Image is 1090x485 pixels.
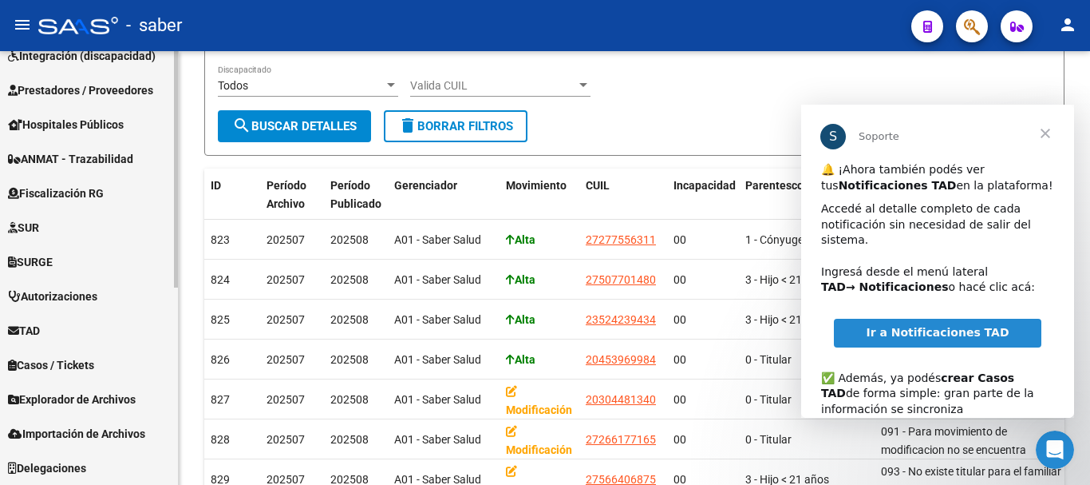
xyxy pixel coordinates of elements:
div: 00 [673,311,733,329]
datatable-header-cell: CUIL [579,169,667,221]
span: 27507701480 [586,273,656,286]
mat-icon: search [232,116,251,135]
span: A01 - Saber Salud [394,353,481,366]
span: Integración (discapacidad) [8,47,156,65]
span: Autorizaciones [8,288,97,305]
iframe: Intercom live chat [1036,431,1074,469]
div: 00 [673,391,733,409]
span: 20304481340 [586,393,656,406]
strong: Alta [506,353,535,366]
span: 202507 [267,433,305,446]
strong: Alta [506,273,535,286]
span: Delegaciones [8,459,86,477]
strong: Alta [506,313,535,326]
span: 27266177165 [586,433,656,446]
span: 825 [211,313,230,326]
span: 202508 [330,233,369,246]
div: 00 [673,431,733,449]
span: ANMAT - Trazabilidad [8,150,133,168]
datatable-header-cell: ID [204,169,260,221]
span: 3 - Hijo < 21 años [745,273,829,286]
span: Incapacidad [673,179,736,192]
span: 823 [211,233,230,246]
span: 202508 [330,273,369,286]
span: Fiscalización RG [8,185,104,202]
span: 202508 [330,433,369,446]
span: A01 - Saber Salud [394,433,481,446]
span: Casos / Tickets [8,356,94,374]
div: 00 [673,351,733,369]
span: Borrar Filtros [398,119,513,133]
span: 202508 [330,313,369,326]
span: 826 [211,353,230,366]
span: 20453969984 [586,353,656,366]
datatable-header-cell: Gerenciador [388,169,500,221]
mat-icon: delete [398,116,417,135]
span: Valida CUIL [410,79,576,93]
iframe: Intercom live chat mensaje [801,105,1074,418]
span: Buscar Detalles [232,119,357,133]
datatable-header-cell: Incapacidad [667,169,739,221]
span: A01 - Saber Salud [394,393,481,406]
span: Todos [218,79,248,92]
span: 202508 [330,393,369,406]
span: 827 [211,393,230,406]
span: 824 [211,273,230,286]
strong: Modificación [506,425,572,456]
span: 202507 [267,313,305,326]
span: 0 - Titular [745,353,792,366]
mat-icon: person [1058,15,1077,34]
span: 828 [211,433,230,446]
span: Movimiento [506,179,567,192]
span: 202507 [267,353,305,366]
datatable-header-cell: Parentesco [739,169,875,221]
mat-icon: menu [13,15,32,34]
span: 091 - Para movimiento de modificacion no se encuentra registro. [881,425,1026,475]
span: Parentesco [745,179,804,192]
span: TAD [8,322,40,340]
span: SUR [8,219,39,237]
span: 202507 [267,393,305,406]
span: A01 - Saber Salud [394,273,481,286]
span: Importación de Archivos [8,425,145,443]
div: 00 [673,231,733,249]
span: SURGE [8,253,53,271]
span: Explorador de Archivos [8,391,136,408]
span: CUIL [586,179,610,192]
datatable-header-cell: Movimiento [500,169,579,221]
span: 0 - Titular [745,393,792,406]
span: 202507 [267,233,305,246]
span: 23524239434 [586,313,656,326]
span: Período Publicado [330,179,381,210]
div: 00 [673,271,733,289]
span: ID [211,179,221,192]
span: 27277556311 [586,233,656,246]
span: 0 - Titular [745,433,792,446]
datatable-header-cell: Período Archivo [260,169,324,221]
div: ✅ Además, ya podés de forma simple: gran parte de la información se sincroniza automáticamente y ... [20,250,253,360]
span: A01 - Saber Salud [394,233,481,246]
span: - saber [126,8,182,43]
button: Borrar Filtros [384,110,527,142]
span: Período Archivo [267,179,306,210]
span: 1 - Cónyuge [745,233,804,246]
span: Hospitales Públicos [8,116,124,133]
span: 202508 [330,353,369,366]
span: 202507 [267,273,305,286]
datatable-header-cell: Período Publicado [324,169,388,221]
button: Buscar Detalles [218,110,371,142]
strong: Modificación [506,385,572,416]
span: Prestadores / Proveedores [8,81,153,99]
strong: Alta [506,233,535,246]
span: A01 - Saber Salud [394,313,481,326]
span: Gerenciador [394,179,457,192]
span: 3 - Hijo < 21 años [745,313,829,326]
